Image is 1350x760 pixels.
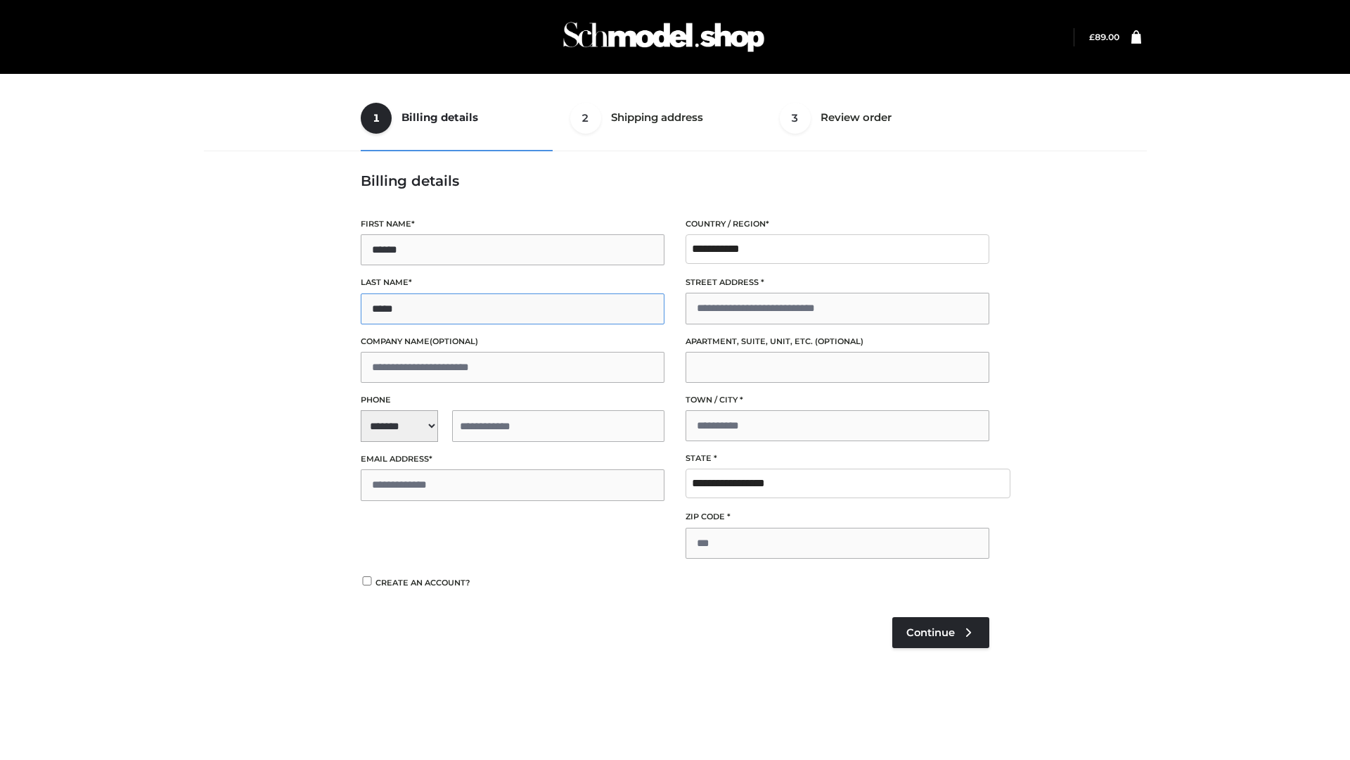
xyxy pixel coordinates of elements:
h3: Billing details [361,172,989,189]
label: Last name [361,276,664,289]
label: State [686,452,989,465]
label: Company name [361,335,664,348]
span: Create an account? [375,578,470,588]
input: Create an account? [361,576,373,585]
span: (optional) [430,336,478,346]
label: ZIP Code [686,510,989,524]
label: First name [361,217,664,231]
label: Town / City [686,393,989,407]
label: Street address [686,276,989,289]
label: Phone [361,393,664,407]
a: £89.00 [1089,32,1119,42]
span: Continue [906,626,955,639]
bdi: 89.00 [1089,32,1119,42]
a: Continue [892,617,989,648]
label: Email address [361,452,664,466]
span: (optional) [815,336,863,346]
label: Country / Region [686,217,989,231]
span: £ [1089,32,1095,42]
img: Schmodel Admin 964 [558,9,769,65]
label: Apartment, suite, unit, etc. [686,335,989,348]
